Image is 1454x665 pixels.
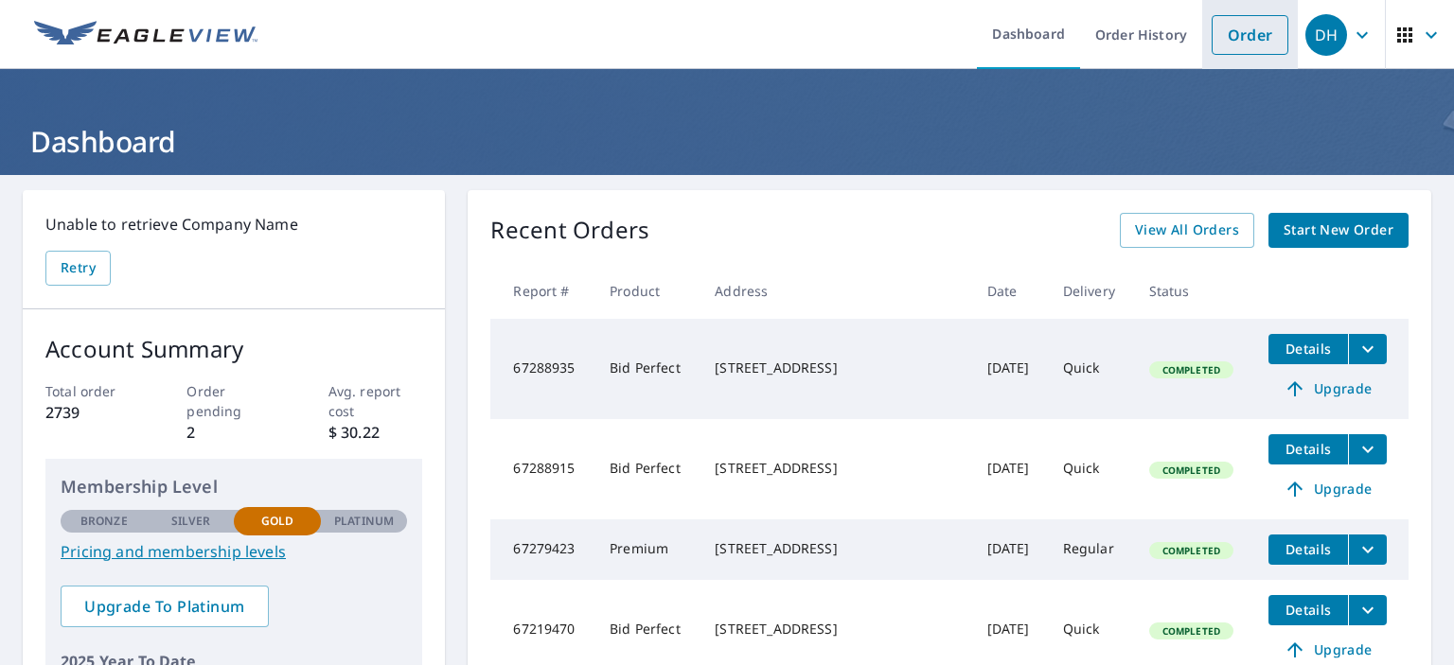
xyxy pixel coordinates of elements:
span: View All Orders [1135,219,1239,242]
span: Details [1280,540,1337,558]
td: Quick [1048,419,1134,519]
h1: Dashboard [23,122,1431,161]
button: detailsBtn-67288915 [1268,434,1348,464]
td: 67288935 [490,319,594,419]
a: Order [1212,15,1288,55]
p: 2739 [45,401,140,424]
p: Order pending [186,381,281,421]
span: Upgrade [1280,478,1375,500]
p: $ 30.22 [328,421,423,444]
span: Completed [1151,363,1232,376]
span: Upgrade To Platinum [76,596,254,617]
th: Status [1134,263,1254,319]
p: Bronze [80,513,128,530]
th: Product [594,263,700,319]
button: filesDropdownBtn-67288915 [1348,434,1387,464]
td: Premium [594,519,700,580]
div: [STREET_ADDRESS] [715,539,956,558]
td: Regular [1048,519,1134,580]
span: Details [1280,340,1337,358]
td: [DATE] [972,519,1048,580]
a: Upgrade [1268,374,1387,404]
button: filesDropdownBtn-67279423 [1348,534,1387,565]
a: Pricing and membership levels [61,540,407,563]
div: [STREET_ADDRESS] [715,359,956,377]
span: Details [1280,601,1337,619]
button: detailsBtn-67288935 [1268,334,1348,364]
a: View All Orders [1120,213,1254,248]
td: Bid Perfect [594,319,700,419]
button: Retry [45,251,111,286]
button: detailsBtn-67219470 [1268,595,1348,625]
div: [STREET_ADDRESS] [715,459,956,478]
td: 67279423 [490,519,594,580]
div: DH [1305,14,1347,56]
a: Upgrade [1268,635,1387,665]
button: detailsBtn-67279423 [1268,534,1348,565]
span: Retry [61,256,96,280]
td: 67288915 [490,419,594,519]
div: [STREET_ADDRESS] [715,620,956,639]
th: Delivery [1048,263,1134,319]
p: Avg. report cost [328,381,423,421]
p: Gold [261,513,293,530]
img: EV Logo [34,21,257,49]
a: Start New Order [1268,213,1409,248]
button: filesDropdownBtn-67219470 [1348,595,1387,625]
p: Platinum [334,513,394,530]
p: Membership Level [61,474,407,499]
th: Report # [490,263,594,319]
p: Recent Orders [490,213,649,248]
td: Quick [1048,319,1134,419]
a: Upgrade To Platinum [61,586,269,627]
a: Upgrade [1268,474,1387,504]
span: Completed [1151,624,1232,638]
span: Completed [1151,464,1232,477]
td: [DATE] [972,319,1048,419]
p: Total order [45,381,140,401]
span: Upgrade [1280,377,1375,400]
span: Start New Order [1284,219,1393,242]
th: Date [972,263,1048,319]
span: Details [1280,440,1337,458]
p: Silver [171,513,211,530]
td: [DATE] [972,419,1048,519]
p: Unable to retrieve Company Name [45,213,422,236]
span: Completed [1151,544,1232,557]
span: Upgrade [1280,639,1375,661]
p: 2 [186,421,281,444]
td: Bid Perfect [594,419,700,519]
button: filesDropdownBtn-67288935 [1348,334,1387,364]
p: Account Summary [45,332,422,366]
th: Address [700,263,971,319]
